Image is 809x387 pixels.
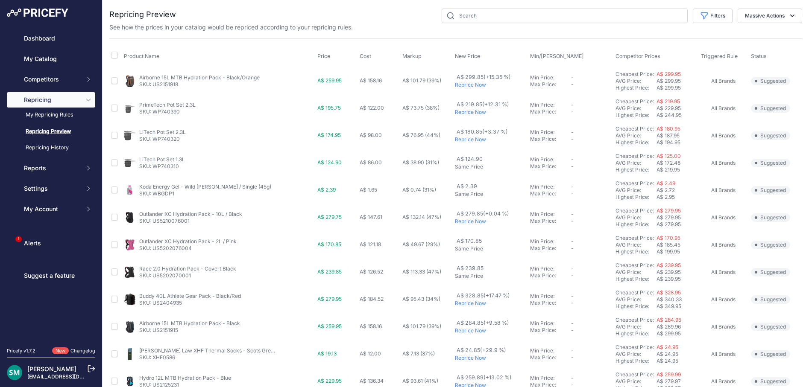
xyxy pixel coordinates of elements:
span: A$ 279.85 [457,210,509,217]
span: - [571,163,574,169]
a: SKU: WP740320 [139,136,180,142]
p: Reprice Now [455,355,526,361]
span: Cost [360,53,371,59]
span: A$ 113.33 (47%) [402,268,441,275]
div: A$ 299.95 [657,78,698,84]
a: SKU: WBGDP1 [139,190,174,197]
span: - [571,190,574,197]
a: Cheapest Price: [616,71,654,77]
div: A$ 289.96 [657,323,698,330]
span: A$ 122.00 [360,105,384,111]
span: A$ 180.95 [657,125,680,132]
p: All Brands [711,160,736,166]
span: A$ 98.00 [360,132,382,138]
div: AVG Price: [616,187,657,194]
span: - [571,354,574,361]
div: Min Price: [530,265,571,272]
span: A$ 73.75 (38%) [402,105,440,111]
span: A$ 24.95 [657,358,678,364]
p: All Brands [711,132,736,139]
span: Suggested [751,350,790,358]
a: Buddy 40L Athlete Gear Pack - Black/Red [139,293,241,299]
span: - [571,327,574,333]
a: Outlander XC Hydration Pack - 10L / Black [139,211,242,217]
span: A$ 299.95 [657,84,681,91]
a: My Repricing Rules [7,108,95,122]
div: Min Price: [530,238,571,245]
div: Min Price: [530,102,571,108]
span: A$ 95.43 (34%) [402,296,440,302]
h2: Repricing Preview [109,9,176,20]
div: A$ 24.95 [657,351,698,358]
span: - [571,347,574,354]
span: A$ 147.61 [360,214,382,220]
a: All Brands [701,187,736,194]
div: Max Price: [530,245,571,252]
span: Triggered Rule [701,53,738,59]
span: A$ 259.89 [457,374,512,381]
span: New Price [455,53,480,59]
p: All Brands [711,269,736,276]
p: Reprice Now [455,136,526,143]
p: Reprice Now [455,109,526,116]
a: All Brands [701,323,736,330]
span: A$ 124.90 [317,159,342,166]
a: Dashboard [7,31,95,46]
span: (+13.02 %) [484,374,512,381]
span: A$ 2.39 [317,186,336,193]
div: Max Price: [530,81,571,88]
a: Highest Price: [616,84,649,91]
span: A$ 328.95 [657,289,681,296]
span: Suggested [751,77,790,85]
span: New [52,347,69,355]
span: A$ 2.49 [657,180,675,186]
a: All Brands [701,269,736,276]
span: Settings [24,184,80,193]
p: All Brands [711,323,736,330]
a: A$ 24.95 [657,344,678,350]
a: SKU: XHF0586 [139,354,175,361]
a: Cheapest Price: [616,98,654,105]
a: PrimeTech Pot Set 2.3L [139,102,196,108]
span: (+0.04 %) [483,210,509,217]
p: See how the prices in your catalog would be repriced according to your repricing rules. [109,23,353,32]
span: A$ 279.95 [317,296,342,302]
span: A$ 349.95 [657,303,681,309]
a: Cheapest Price: [616,180,654,186]
span: - [571,300,574,306]
a: My Catalog [7,51,95,67]
div: A$ 229.95 [657,105,698,112]
span: - [571,129,574,135]
span: A$ 0.74 (31%) [402,186,436,193]
span: A$ 299.85 [457,74,511,80]
p: All Brands [711,187,736,194]
a: Highest Price: [616,303,649,309]
div: AVG Price: [616,269,657,276]
span: A$ 239.95 [657,262,681,268]
span: Reports [24,164,80,172]
p: Same Price [455,191,526,198]
a: Highest Price: [616,248,649,255]
a: All Brands [701,78,736,84]
a: SKU: US5202076004 [139,245,192,251]
img: Pricefy Logo [7,9,68,17]
span: - [571,265,574,272]
a: Repricing Preview [7,124,95,139]
span: - [571,272,574,279]
span: Suggested [751,186,790,195]
div: Min Price: [530,129,571,136]
div: Min Price: [530,156,571,163]
div: AVG Price: [616,160,657,166]
span: (+17.47 %) [484,292,510,299]
a: Cheapest Price: [616,371,654,378]
a: Cheapest Price: [616,344,654,350]
span: A$ 239.85 [317,268,342,275]
a: All Brands [701,214,736,221]
a: Koda Energy Gel - Wild [PERSON_NAME] / Single (45g) [139,183,271,190]
span: A$ 195.75 [317,105,341,111]
div: A$ 2.72 [657,187,698,194]
div: Max Price: [530,163,571,170]
a: All Brands [701,296,736,303]
span: Suggested [751,268,790,276]
p: Same Price [455,273,526,279]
